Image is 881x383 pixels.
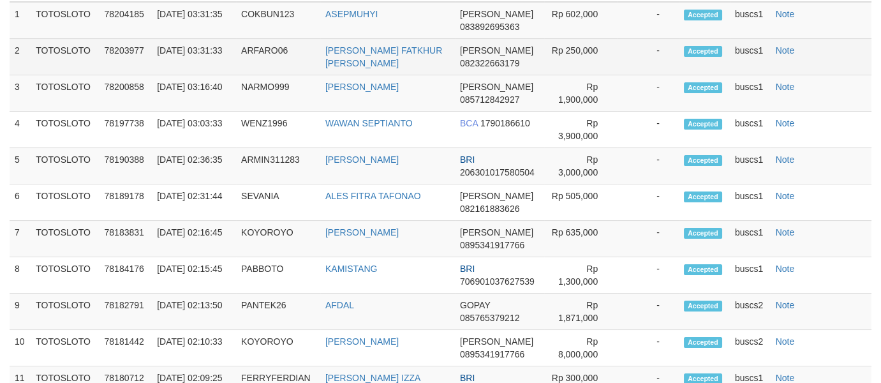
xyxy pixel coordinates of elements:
[460,167,535,177] span: 206301017580504
[544,330,617,366] td: Rp 8,000,000
[152,257,236,294] td: [DATE] 02:15:45
[236,184,320,221] td: SEVANIA
[460,82,533,92] span: [PERSON_NAME]
[100,294,152,330] td: 78182791
[460,276,535,287] span: 706901037627539
[480,118,530,128] span: 1790186610
[684,337,722,348] span: Accepted
[684,155,722,166] span: Accepted
[152,112,236,148] td: [DATE] 03:03:33
[684,46,722,57] span: Accepted
[460,94,519,105] span: 085712842927
[617,39,679,75] td: -
[100,330,152,366] td: 78181442
[544,184,617,221] td: Rp 505,000
[152,184,236,221] td: [DATE] 02:31:44
[460,349,524,359] span: 0895341917766
[776,118,795,128] a: Note
[236,39,320,75] td: ARFARO06
[730,39,771,75] td: buscs1
[460,22,519,32] span: 083892695363
[460,9,533,19] span: [PERSON_NAME]
[236,2,320,39] td: COKBUN123
[460,191,533,201] span: [PERSON_NAME]
[325,300,354,310] a: AFDAL
[460,45,533,56] span: [PERSON_NAME]
[325,45,442,68] a: [PERSON_NAME] FATKHUR [PERSON_NAME]
[776,264,795,274] a: Note
[617,75,679,112] td: -
[31,2,99,39] td: TOTOSLOTO
[325,264,377,274] a: KAMISTANG
[776,45,795,56] a: Note
[100,257,152,294] td: 78184176
[617,330,679,366] td: -
[776,336,795,347] a: Note
[776,191,795,201] a: Note
[460,264,475,274] span: BRI
[325,82,399,92] a: [PERSON_NAME]
[544,112,617,148] td: Rp 3,900,000
[325,227,399,237] a: [PERSON_NAME]
[730,112,771,148] td: buscs1
[776,154,795,165] a: Note
[236,148,320,184] td: ARMIN311283
[31,148,99,184] td: TOTOSLOTO
[325,191,421,201] a: ALES FITRA TAFONAO
[460,240,524,250] span: 0895341917766
[617,2,679,39] td: -
[236,75,320,112] td: NARMO999
[460,154,475,165] span: BRI
[152,294,236,330] td: [DATE] 02:13:50
[100,112,152,148] td: 78197738
[776,373,795,383] a: Note
[10,112,31,148] td: 4
[100,184,152,221] td: 78189178
[31,75,99,112] td: TOTOSLOTO
[544,75,617,112] td: Rp 1,900,000
[730,2,771,39] td: buscs1
[460,118,478,128] span: BCA
[10,184,31,221] td: 6
[684,228,722,239] span: Accepted
[544,294,617,330] td: Rp 1,871,000
[10,39,31,75] td: 2
[544,148,617,184] td: Rp 3,000,000
[460,58,519,68] span: 082322663179
[544,221,617,257] td: Rp 635,000
[10,2,31,39] td: 1
[100,2,152,39] td: 78204185
[236,257,320,294] td: PABBOTO
[776,9,795,19] a: Note
[100,39,152,75] td: 78203977
[460,227,533,237] span: [PERSON_NAME]
[684,191,722,202] span: Accepted
[730,75,771,112] td: buscs1
[100,148,152,184] td: 78190388
[617,257,679,294] td: -
[10,148,31,184] td: 5
[152,2,236,39] td: [DATE] 03:31:35
[617,148,679,184] td: -
[236,330,320,366] td: KOYOROYO
[730,184,771,221] td: buscs1
[776,300,795,310] a: Note
[152,148,236,184] td: [DATE] 02:36:35
[776,227,795,237] a: Note
[10,294,31,330] td: 9
[325,336,399,347] a: [PERSON_NAME]
[460,300,490,310] span: GOPAY
[617,184,679,221] td: -
[617,221,679,257] td: -
[730,221,771,257] td: buscs1
[31,257,99,294] td: TOTOSLOTO
[544,2,617,39] td: Rp 602,000
[544,39,617,75] td: Rp 250,000
[10,221,31,257] td: 7
[730,257,771,294] td: buscs1
[730,148,771,184] td: buscs1
[325,154,399,165] a: [PERSON_NAME]
[236,221,320,257] td: KOYOROYO
[152,75,236,112] td: [DATE] 03:16:40
[31,184,99,221] td: TOTOSLOTO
